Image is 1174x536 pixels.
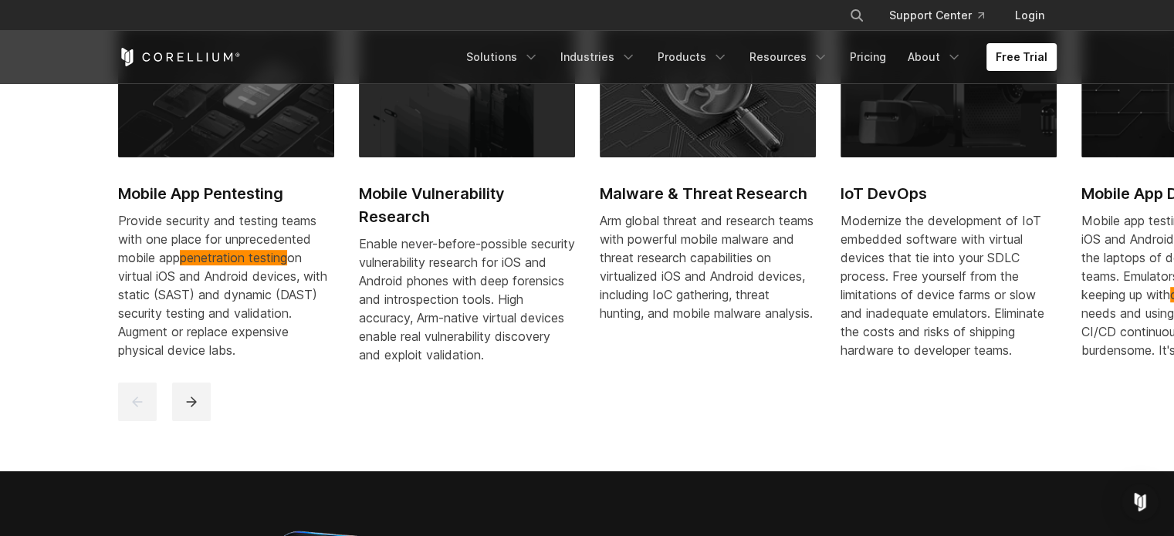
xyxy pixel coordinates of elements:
button: previous [118,383,157,421]
div: Navigation Menu [831,2,1057,29]
button: next [172,383,211,421]
button: Search [843,2,871,29]
a: Support Center [877,2,996,29]
h2: Mobile App Pentesting [118,182,334,205]
a: Resources [740,43,837,71]
a: Industries [551,43,645,71]
img: IoT DevOps [841,23,1057,157]
a: Corellium Home [118,48,241,66]
div: Modernize the development of IoT embedded software with virtual devices that tie into your SDLC p... [841,211,1057,359]
a: Free Trial [986,43,1057,71]
a: Mobile Vulnerability Research Mobile Vulnerability Research Enable never-before-possible security... [359,23,575,383]
img: Mobile Vulnerability Research [359,23,575,157]
a: Solutions [457,43,548,71]
a: IoT DevOps IoT DevOps Modernize the development of IoT embedded software with virtual devices tha... [841,23,1057,378]
div: Provide security and testing teams with one place for unprecedented mobile app on virtual iOS and... [118,211,334,359]
a: Pricing [841,43,895,71]
div: Enable never-before-possible security vulnerability research for iOS and Android phones with deep... [359,234,575,364]
a: Products [648,43,737,71]
div: Arm global threat and research teams with powerful mobile malware and threat research capabilitie... [600,211,816,322]
div: Navigation Menu [457,43,1057,71]
h2: Malware & Threat Research [600,182,816,205]
a: Login [1003,2,1057,29]
h2: IoT DevOps [841,182,1057,205]
h2: Mobile Vulnerability Research [359,182,575,228]
em: penetration testing [180,250,287,265]
a: Malware & Threat Research Malware & Threat Research Arm global threat and research teams with pow... [600,23,816,341]
div: Open Intercom Messenger [1122,484,1159,521]
img: Mobile App Pentesting [118,23,334,157]
img: Malware & Threat Research [600,23,816,157]
a: About [898,43,971,71]
a: Mobile App Pentesting Mobile App Pentesting Provide security and testing teams with one place for... [118,23,334,378]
